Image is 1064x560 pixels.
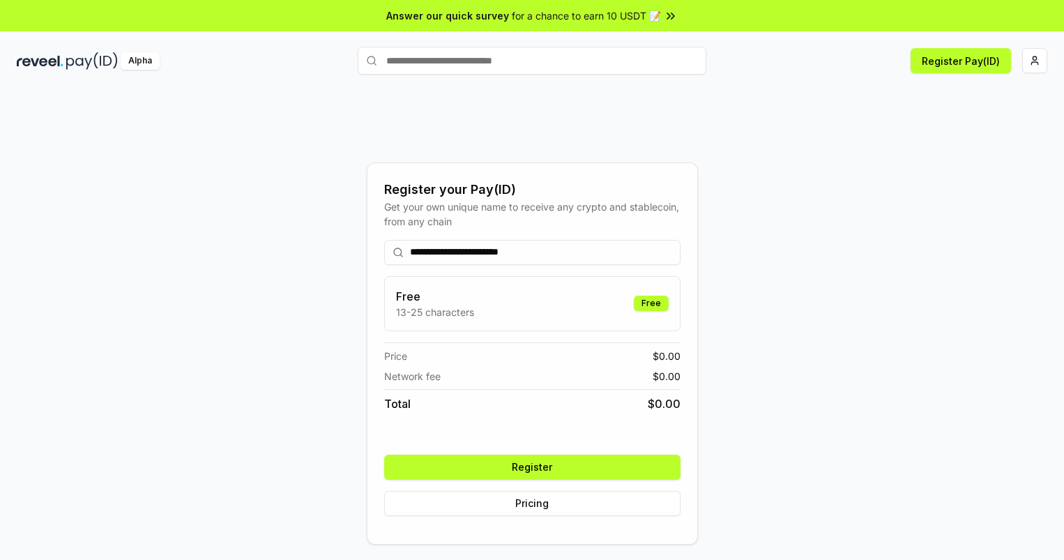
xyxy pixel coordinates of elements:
[653,349,681,363] span: $ 0.00
[384,180,681,199] div: Register your Pay(ID)
[121,52,160,70] div: Alpha
[911,48,1011,73] button: Register Pay(ID)
[396,305,474,319] p: 13-25 characters
[17,52,63,70] img: reveel_dark
[384,491,681,516] button: Pricing
[648,395,681,412] span: $ 0.00
[384,199,681,229] div: Get your own unique name to receive any crypto and stablecoin, from any chain
[384,369,441,384] span: Network fee
[512,8,661,23] span: for a chance to earn 10 USDT 📝
[634,296,669,311] div: Free
[384,349,407,363] span: Price
[653,369,681,384] span: $ 0.00
[384,395,411,412] span: Total
[66,52,118,70] img: pay_id
[384,455,681,480] button: Register
[396,288,474,305] h3: Free
[386,8,509,23] span: Answer our quick survey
